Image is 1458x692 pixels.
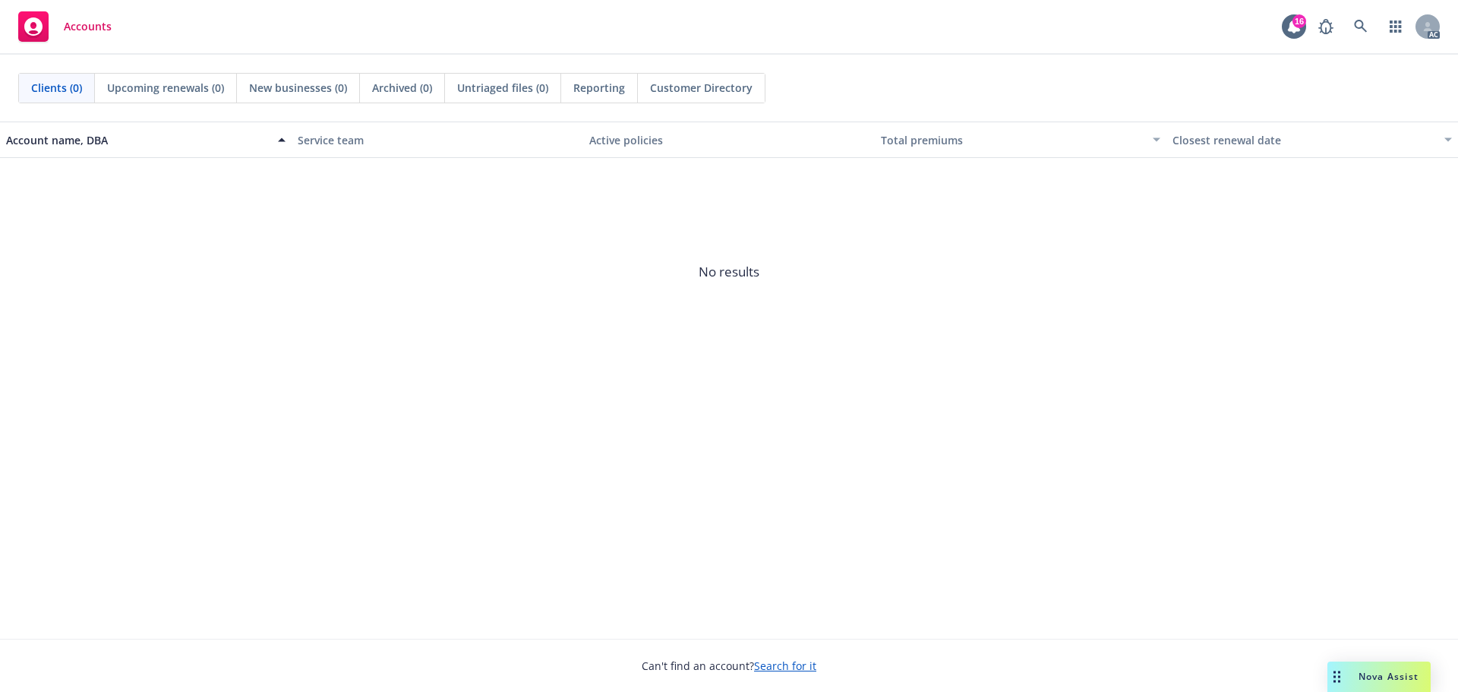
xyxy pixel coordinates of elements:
span: New businesses (0) [249,80,347,96]
button: Total premiums [875,122,1166,158]
div: Closest renewal date [1172,132,1435,148]
a: Report a Bug [1311,11,1341,42]
div: Account name, DBA [6,132,269,148]
div: Service team [298,132,577,148]
span: Nova Assist [1359,670,1419,683]
span: Reporting [573,80,625,96]
span: Accounts [64,21,112,33]
div: 16 [1292,14,1306,28]
button: Nova Assist [1327,662,1431,692]
button: Active policies [583,122,875,158]
a: Switch app [1381,11,1411,42]
div: Active policies [589,132,869,148]
a: Accounts [12,5,118,48]
button: Service team [292,122,583,158]
div: Drag to move [1327,662,1346,692]
span: Can't find an account? [642,658,816,674]
span: Archived (0) [372,80,432,96]
span: Untriaged files (0) [457,80,548,96]
button: Closest renewal date [1166,122,1458,158]
div: Total premiums [881,132,1144,148]
span: Customer Directory [650,80,753,96]
span: Upcoming renewals (0) [107,80,224,96]
a: Search for it [754,659,816,673]
a: Search [1346,11,1376,42]
span: Clients (0) [31,80,82,96]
